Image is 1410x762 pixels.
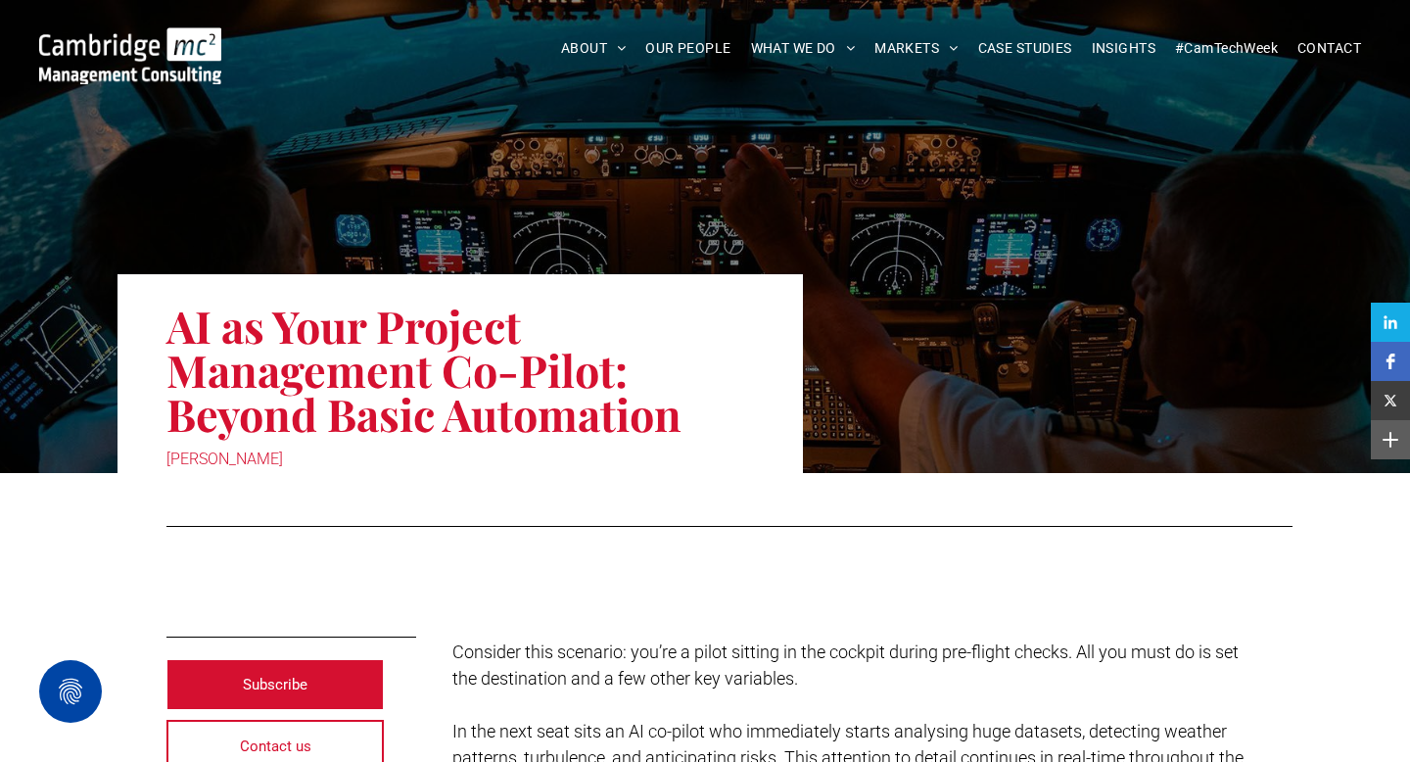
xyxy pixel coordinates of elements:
[635,33,740,64] a: OUR PEOPLE
[39,30,221,51] a: Your Business Transformed | Cambridge Management Consulting
[39,27,221,84] img: Cambridge MC Logo
[166,446,754,473] div: [PERSON_NAME]
[1082,33,1165,64] a: INSIGHTS
[452,642,1239,689] span: Consider this scenario: you’re a pilot sitting in the cockpit during pre-flight checks. All you m...
[741,33,866,64] a: WHAT WE DO
[166,659,384,710] a: Subscribe
[1165,33,1288,64] a: #CamTechWeek
[1288,33,1371,64] a: CONTACT
[968,33,1082,64] a: CASE STUDIES
[243,660,307,709] span: Subscribe
[865,33,967,64] a: MARKETS
[551,33,636,64] a: ABOUT
[166,302,754,438] h1: AI as Your Project Management Co-Pilot: Beyond Basic Automation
